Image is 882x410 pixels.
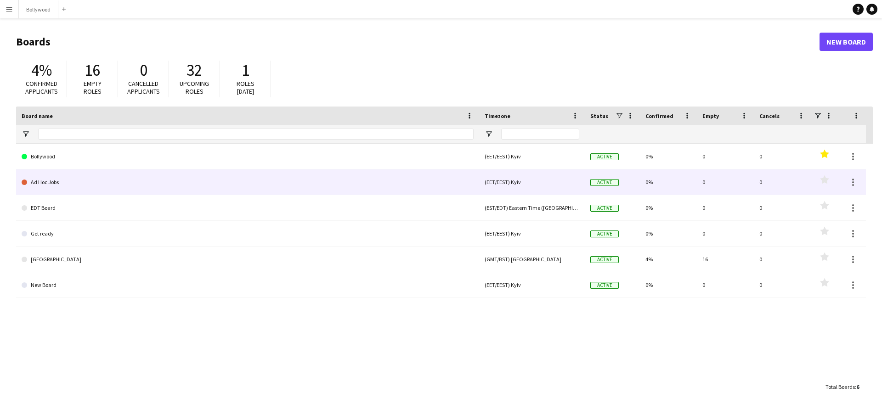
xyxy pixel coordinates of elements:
[479,169,585,195] div: (EET/EEST) Kyiv
[22,130,30,138] button: Open Filter Menu
[85,60,100,80] span: 16
[697,144,754,169] div: 0
[22,112,53,119] span: Board name
[485,112,510,119] span: Timezone
[127,79,160,95] span: Cancelled applicants
[754,144,811,169] div: 0
[759,112,780,119] span: Cancels
[479,144,585,169] div: (EET/EEST) Kyiv
[140,60,147,80] span: 0
[25,79,58,95] span: Confirmed applicants
[754,195,811,220] div: 0
[590,112,608,119] span: Status
[180,79,209,95] span: Upcoming roles
[590,256,619,263] span: Active
[590,153,619,160] span: Active
[479,247,585,272] div: (GMT/BST) [GEOGRAPHIC_DATA]
[825,383,855,390] span: Total Boards
[84,79,102,95] span: Empty roles
[479,221,585,246] div: (EET/EEST) Kyiv
[22,272,474,298] a: New Board
[590,230,619,237] span: Active
[479,195,585,220] div: (EST/EDT) Eastern Time ([GEOGRAPHIC_DATA] & [GEOGRAPHIC_DATA])
[640,221,697,246] div: 0%
[479,272,585,298] div: (EET/EEST) Kyiv
[590,282,619,289] span: Active
[22,247,474,272] a: [GEOGRAPHIC_DATA]
[38,129,474,140] input: Board name Filter Input
[697,272,754,298] div: 0
[237,79,254,95] span: Roles [DATE]
[640,247,697,272] div: 4%
[856,383,859,390] span: 6
[640,144,697,169] div: 0%
[22,195,474,221] a: EDT Board
[754,247,811,272] div: 0
[590,179,619,186] span: Active
[640,272,697,298] div: 0%
[697,169,754,195] div: 0
[16,35,820,49] h1: Boards
[22,144,474,169] a: Bollywood
[702,112,719,119] span: Empty
[22,221,474,247] a: Get ready
[697,247,754,272] div: 16
[187,60,202,80] span: 32
[697,195,754,220] div: 0
[501,129,579,140] input: Timezone Filter Input
[31,60,52,80] span: 4%
[640,169,697,195] div: 0%
[19,0,58,18] button: Bollywood
[22,169,474,195] a: Ad Hoc Jobs
[754,169,811,195] div: 0
[697,221,754,246] div: 0
[754,221,811,246] div: 0
[754,272,811,298] div: 0
[825,378,859,396] div: :
[645,112,673,119] span: Confirmed
[590,205,619,212] span: Active
[640,195,697,220] div: 0%
[820,33,873,51] a: New Board
[242,60,249,80] span: 1
[485,130,493,138] button: Open Filter Menu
